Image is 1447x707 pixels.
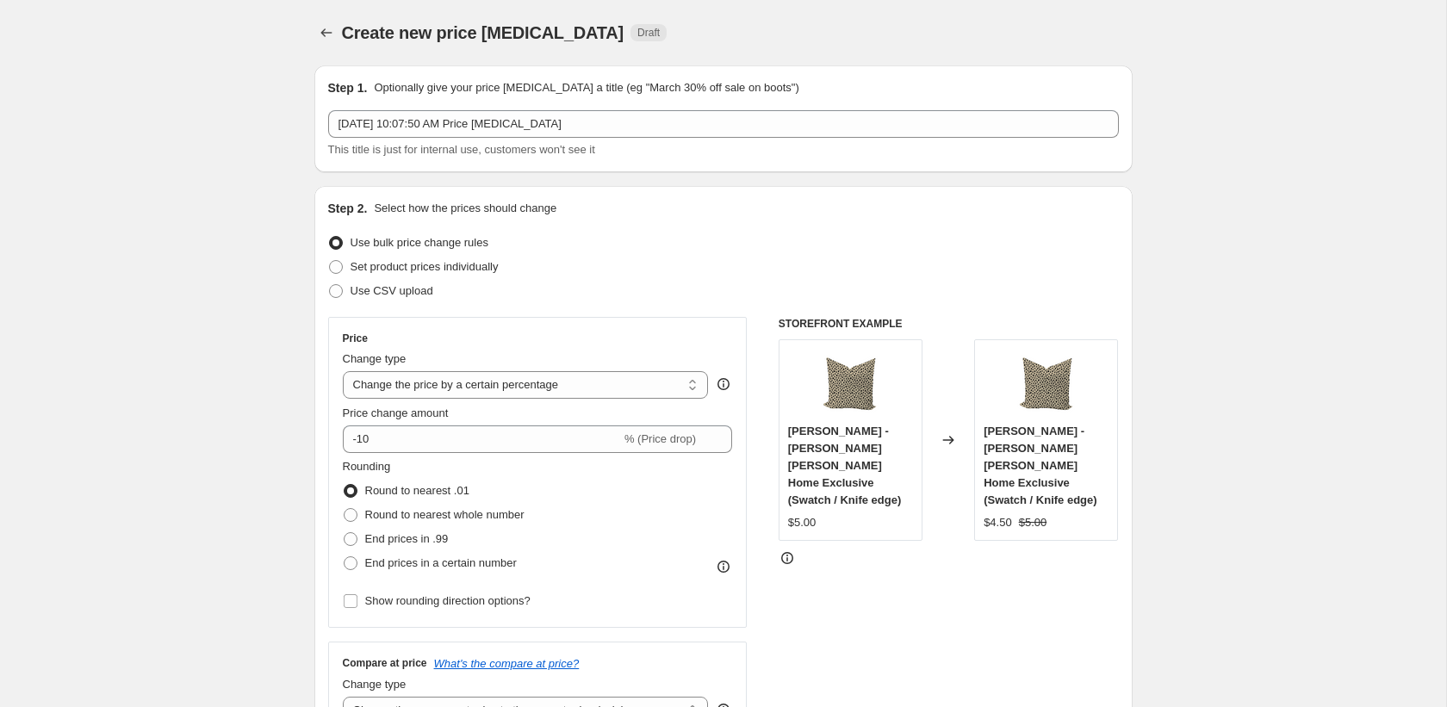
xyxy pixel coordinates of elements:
[637,26,660,40] span: Draft
[624,432,696,445] span: % (Price drop)
[314,21,338,45] button: Price change jobs
[374,79,798,96] p: Optionally give your price [MEDICAL_DATA] a title (eg "March 30% off sale on boots")
[788,514,817,531] div: $5.00
[1019,514,1047,531] strike: $5.00
[343,352,407,365] span: Change type
[343,406,449,419] span: Price change amount
[365,532,449,545] span: End prices in .99
[816,349,885,418] img: Untitled_design_27_6557d5c8-a972-41b2-b23a-b08fd646c85a_80x.png
[365,594,531,607] span: Show rounding direction options?
[788,425,901,506] span: [PERSON_NAME] - [PERSON_NAME] [PERSON_NAME] Home Exclusive (Swatch / Knife edge)
[343,656,427,670] h3: Compare at price
[365,484,469,497] span: Round to nearest .01
[984,425,1096,506] span: [PERSON_NAME] - [PERSON_NAME] [PERSON_NAME] Home Exclusive (Swatch / Knife edge)
[328,110,1119,138] input: 30% off holiday sale
[715,375,732,393] div: help
[328,200,368,217] h2: Step 2.
[365,556,517,569] span: End prices in a certain number
[374,200,556,217] p: Select how the prices should change
[365,508,525,521] span: Round to nearest whole number
[342,23,624,42] span: Create new price [MEDICAL_DATA]
[1012,349,1081,418] img: Untitled_design_27_6557d5c8-a972-41b2-b23a-b08fd646c85a_80x.png
[328,79,368,96] h2: Step 1.
[351,260,499,273] span: Set product prices individually
[351,284,433,297] span: Use CSV upload
[343,678,407,691] span: Change type
[343,460,391,473] span: Rounding
[343,332,368,345] h3: Price
[984,514,1012,531] div: $4.50
[328,143,595,156] span: This title is just for internal use, customers won't see it
[779,317,1119,331] h6: STOREFRONT EXAMPLE
[343,425,621,453] input: -15
[351,236,488,249] span: Use bulk price change rules
[434,657,580,670] button: What's the compare at price?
